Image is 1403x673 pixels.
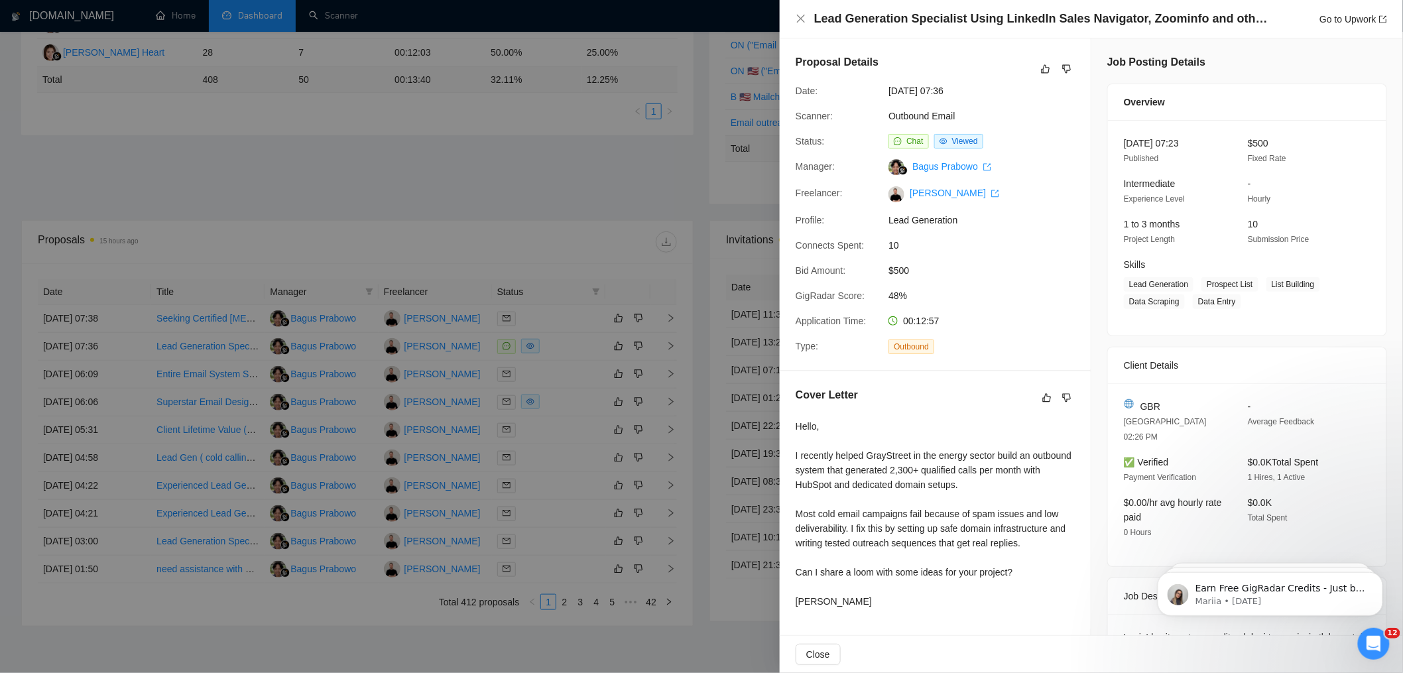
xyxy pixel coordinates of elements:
[1248,401,1251,412] span: -
[1385,628,1400,639] span: 12
[796,316,867,326] span: Application Time:
[796,387,858,403] h5: Cover Letter
[1379,15,1387,23] span: export
[1124,473,1196,482] span: Payment Verification
[796,111,833,121] span: Scanner:
[1248,457,1319,467] span: $0.0K Total Spent
[1138,544,1403,637] iframe: Intercom notifications message
[796,240,865,251] span: Connects Spent:
[796,54,879,70] h5: Proposal Details
[796,13,806,25] button: Close
[1248,513,1288,522] span: Total Spent
[796,188,843,198] span: Freelancer:
[1193,294,1241,309] span: Data Entry
[940,137,947,145] span: eye
[888,263,1087,278] span: $500
[1124,528,1152,537] span: 0 Hours
[1041,64,1050,74] span: like
[1319,14,1387,25] a: Go to Upworkexport
[1124,219,1180,229] span: 1 to 3 months
[1039,390,1055,406] button: like
[796,136,825,147] span: Status:
[1201,277,1258,292] span: Prospect List
[1266,277,1320,292] span: List Building
[1248,194,1271,204] span: Hourly
[1248,497,1272,508] span: $0.0K
[888,84,1087,98] span: [DATE] 07:36
[1248,473,1306,482] span: 1 Hires, 1 Active
[983,163,991,171] span: export
[1059,61,1075,77] button: dislike
[1124,294,1185,309] span: Data Scraping
[1124,347,1371,383] div: Client Details
[796,161,835,172] span: Manager:
[888,288,1087,303] span: 48%
[888,213,1087,227] span: Lead Generation
[1125,399,1134,408] img: 🌐
[1140,399,1160,414] span: GBR
[796,13,806,24] span: close
[1107,54,1205,70] h5: Job Posting Details
[1248,154,1286,163] span: Fixed Rate
[814,11,1272,27] h4: Lead Generation Specialist Using LinkedIn Sales Navigator, Zoominfo and other data sources
[1124,457,1169,467] span: ✅ Verified
[991,190,999,198] span: export
[1124,235,1175,244] span: Project Length
[888,316,898,326] span: clock-circle
[1124,259,1146,270] span: Skills
[1042,393,1052,403] span: like
[888,339,934,354] span: Outbound
[888,186,904,202] img: c12q8UQqTCt9uInQ4QNesLNq05VpULIt_5oE0K8xmHGTWpRK1uIq74pYAyliNDDF3N
[1124,277,1193,292] span: Lead Generation
[1062,393,1071,403] span: dislike
[1124,497,1222,522] span: $0.00/hr avg hourly rate paid
[1124,95,1165,109] span: Overview
[1248,219,1258,229] span: 10
[796,265,846,276] span: Bid Amount:
[1124,138,1179,149] span: [DATE] 07:23
[912,161,991,172] a: Bagus Prabowo export
[894,137,902,145] span: message
[1062,64,1071,74] span: dislike
[1059,390,1075,406] button: dislike
[796,86,818,96] span: Date:
[796,419,1075,609] div: Hello, I recently helped GrayStreet in the energy sector build an outbound system that generated ...
[1038,61,1054,77] button: like
[796,215,825,225] span: Profile:
[1124,178,1176,189] span: Intermediate
[888,238,1087,253] span: 10
[1248,178,1251,189] span: -
[1124,194,1185,204] span: Experience Level
[1248,235,1310,244] span: Submission Price
[898,166,908,175] img: gigradar-bm.png
[1124,417,1207,442] span: [GEOGRAPHIC_DATA] 02:26 PM
[1248,417,1315,426] span: Average Feedback
[910,188,999,198] a: [PERSON_NAME] export
[1358,628,1390,660] iframe: Intercom live chat
[906,137,923,146] span: Chat
[796,644,841,665] button: Close
[1124,578,1371,614] div: Job Description
[796,341,818,351] span: Type:
[888,111,955,121] a: Outbound Email
[903,316,940,326] span: 00:12:57
[1124,154,1159,163] span: Published
[952,137,978,146] span: Viewed
[1248,138,1268,149] span: $500
[806,647,830,662] span: Close
[796,290,865,301] span: GigRadar Score:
